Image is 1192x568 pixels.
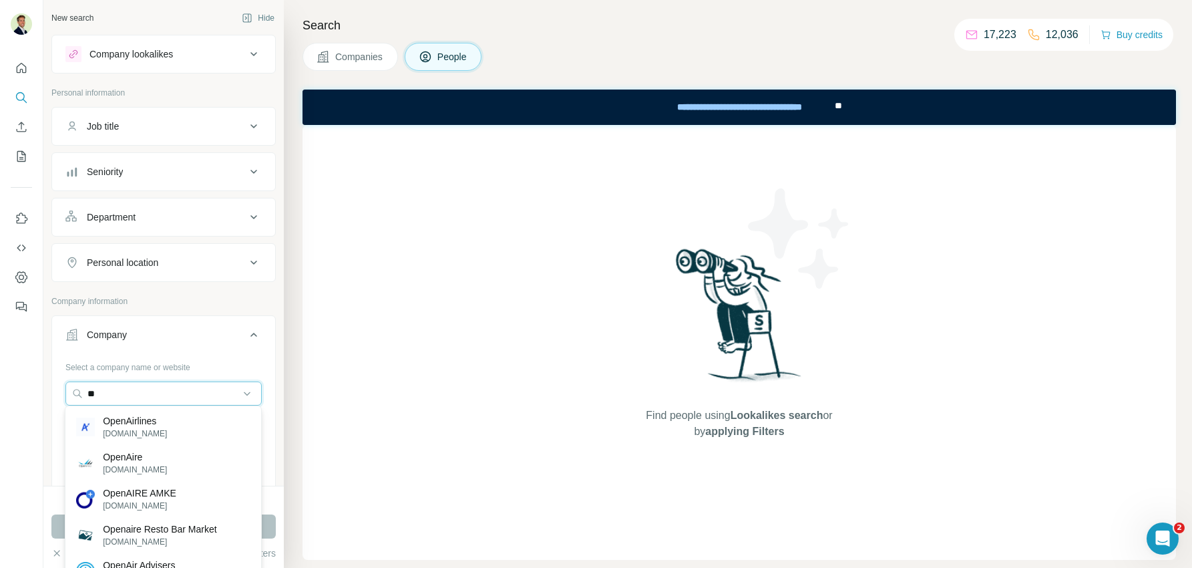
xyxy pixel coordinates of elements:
img: OpenAIRE AMKE [76,490,95,509]
p: Personal information [51,87,276,99]
button: Dashboard [11,265,32,289]
p: 17,223 [984,27,1016,43]
button: My lists [11,144,32,168]
button: Job title [52,110,275,142]
span: Find people using or by [632,408,846,440]
p: [DOMAIN_NAME] [103,428,167,440]
img: Surfe Illustration - Woman searching with binoculars [670,245,809,394]
img: Surfe Illustration - Stars [739,178,859,299]
div: Department [87,210,136,224]
button: Enrich CSV [11,115,32,139]
div: New search [51,12,93,24]
button: Use Surfe on LinkedIn [11,206,32,231]
button: Seniority [52,156,275,188]
p: OpenAIRE AMKE [103,486,176,500]
p: [DOMAIN_NAME] [103,500,176,512]
img: Avatar [11,13,32,35]
div: Company [87,328,127,341]
span: People [437,50,468,63]
button: Department [52,201,275,233]
img: OpenAirlines [76,418,95,436]
iframe: Intercom live chat [1147,523,1179,555]
iframe: Banner [303,90,1176,125]
button: Buy credits [1101,25,1163,44]
span: Companies [335,50,384,63]
button: Personal location [52,247,275,279]
p: Company information [51,295,276,307]
img: Openaire Resto Bar Market [76,526,95,545]
span: 2 [1174,523,1185,533]
p: Openaire Resto Bar Market [103,523,216,536]
p: OpenAirlines [103,414,167,428]
h4: Search [303,16,1176,35]
button: Company [52,319,275,356]
div: Personal location [87,256,158,269]
button: Clear [51,547,89,560]
div: Seniority [87,165,123,178]
img: OpenAire [76,454,95,472]
span: applying Filters [705,426,784,437]
button: Quick start [11,56,32,80]
button: Use Surfe API [11,236,32,260]
button: Search [11,86,32,110]
p: OpenAire [103,450,167,464]
p: 12,036 [1046,27,1078,43]
p: [DOMAIN_NAME] [103,464,167,476]
div: Job title [87,120,119,133]
div: Select a company name or website [65,356,262,374]
button: Feedback [11,295,32,319]
span: Lookalikes search [731,410,823,421]
p: [DOMAIN_NAME] [103,536,216,548]
button: Hide [232,8,284,28]
div: Company lookalikes [89,47,173,61]
button: Company lookalikes [52,38,275,70]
